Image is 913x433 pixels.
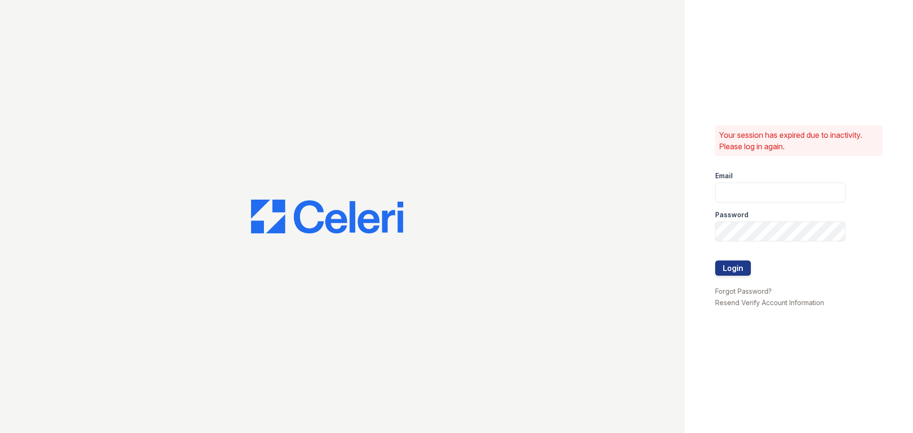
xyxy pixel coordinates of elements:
a: Resend Verify Account Information [715,298,824,307]
button: Login [715,260,751,276]
a: Forgot Password? [715,287,772,295]
label: Password [715,210,748,220]
label: Email [715,171,733,181]
p: Your session has expired due to inactivity. Please log in again. [719,129,879,152]
img: CE_Logo_Blue-a8612792a0a2168367f1c8372b55b34899dd931a85d93a1a3d3e32e68fde9ad4.png [251,200,403,234]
